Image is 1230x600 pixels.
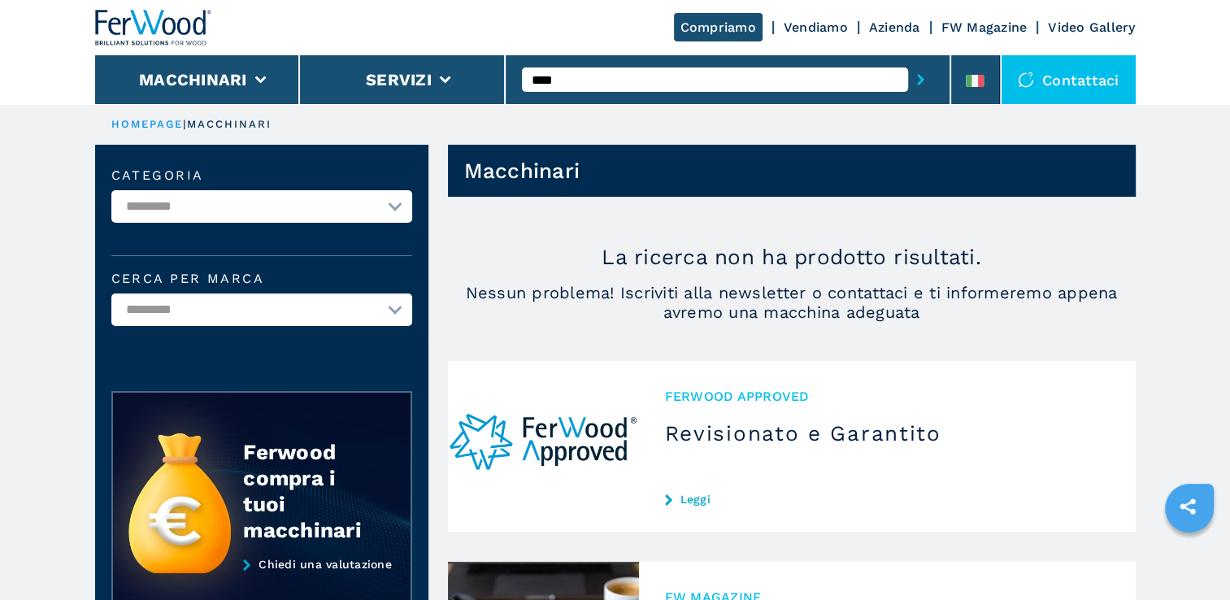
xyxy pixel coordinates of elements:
[366,70,432,89] button: Servizi
[784,20,848,35] a: Vendiamo
[183,118,186,130] span: |
[869,20,920,35] a: Azienda
[908,61,933,98] button: submit-button
[665,420,1110,446] h3: Revisionato e Garantito
[464,158,580,184] h1: Macchinari
[448,283,1136,322] span: Nessun problema! Iscriviti alla newsletter o contattaci e ti informeremo appena avremo una macchi...
[1048,20,1135,35] a: Video Gallery
[665,493,1110,506] a: Leggi
[111,169,412,182] label: Categoria
[1002,55,1136,104] div: Contattaci
[187,117,272,132] p: macchinari
[448,244,1136,270] p: La ricerca non ha prodotto risultati.
[1167,486,1208,527] a: sharethis
[111,118,184,130] a: HOMEPAGE
[1018,72,1034,88] img: Contattaci
[95,10,212,46] img: Ferwood
[941,20,1028,35] a: FW Magazine
[243,439,378,543] div: Ferwood compra i tuoi macchinari
[1161,527,1218,588] iframe: Chat
[665,387,1110,406] span: Ferwood Approved
[139,70,247,89] button: Macchinari
[111,272,412,285] label: Cerca per marca
[448,361,639,532] img: Revisionato e Garantito
[674,13,763,41] a: Compriamo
